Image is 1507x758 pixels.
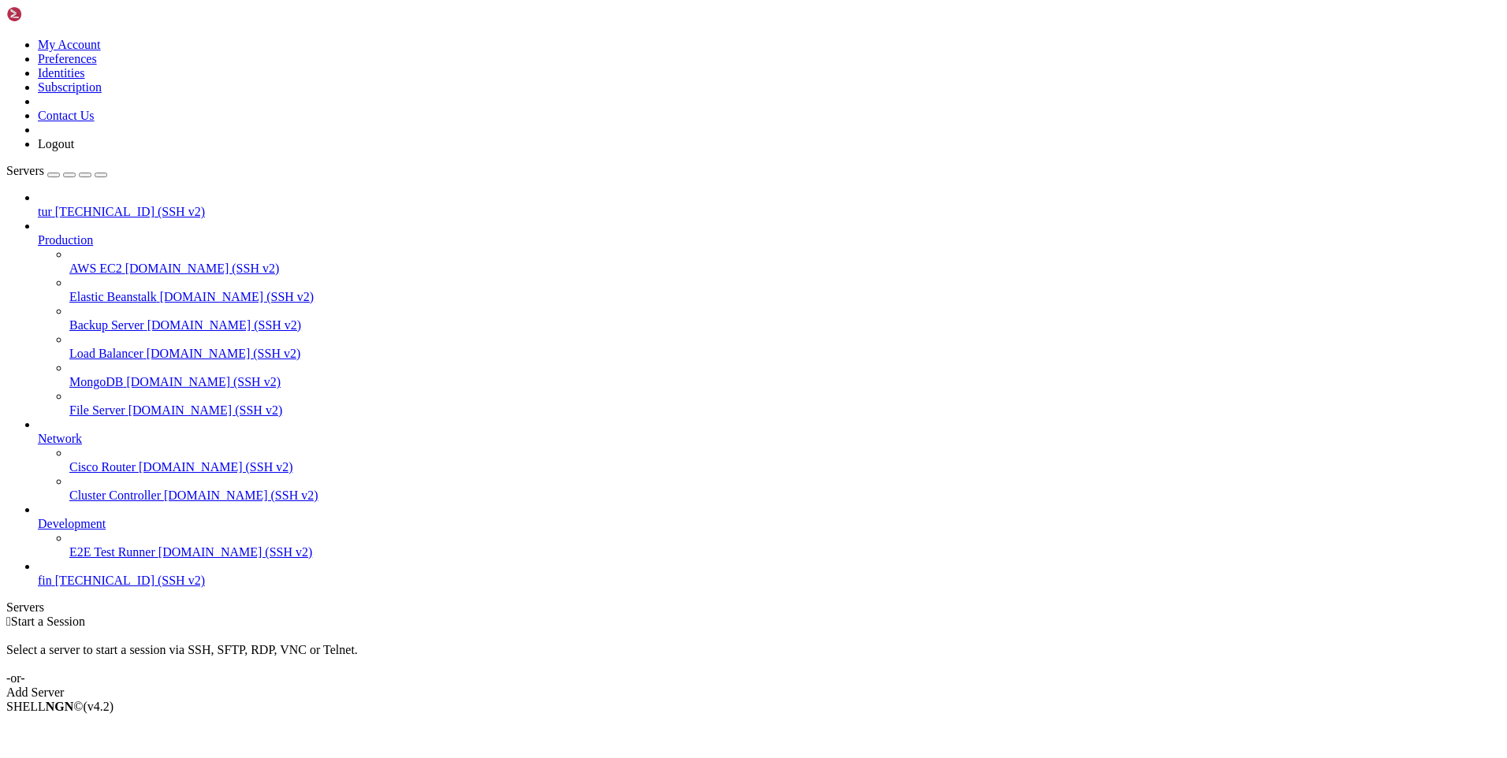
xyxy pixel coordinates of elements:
div: Select a server to start a session via SSH, SFTP, RDP, VNC or Telnet. -or- [6,629,1501,686]
span: fin [38,574,52,587]
span: Load Balancer [69,347,143,360]
span: [DOMAIN_NAME] (SSH v2) [139,460,293,474]
b: NGN [46,700,74,713]
li: fin [TECHNICAL_ID] (SSH v2) [38,559,1501,588]
span: tur [38,205,52,218]
li: AWS EC2 [DOMAIN_NAME] (SSH v2) [69,247,1501,276]
li: Elastic Beanstalk [DOMAIN_NAME] (SSH v2) [69,276,1501,304]
a: Development [38,517,1501,531]
span: 4.2.0 [84,700,114,713]
span: MongoDB [69,375,123,388]
a: fin [TECHNICAL_ID] (SSH v2) [38,574,1501,588]
li: Production [38,219,1501,418]
a: Network [38,432,1501,446]
li: Cisco Router [DOMAIN_NAME] (SSH v2) [69,446,1501,474]
a: My Account [38,38,101,51]
span: [DOMAIN_NAME] (SSH v2) [126,375,281,388]
img: Shellngn [6,6,97,22]
span: Cisco Router [69,460,136,474]
a: Subscription [38,80,102,94]
a: Elastic Beanstalk [DOMAIN_NAME] (SSH v2) [69,290,1501,304]
span: [DOMAIN_NAME] (SSH v2) [158,545,313,559]
div: Servers [6,600,1501,615]
span: Start a Session [11,615,85,628]
a: Contact Us [38,109,95,122]
li: Backup Server [DOMAIN_NAME] (SSH v2) [69,304,1501,333]
li: E2E Test Runner [DOMAIN_NAME] (SSH v2) [69,531,1501,559]
a: tur [TECHNICAL_ID] (SSH v2) [38,205,1501,219]
li: Load Balancer [DOMAIN_NAME] (SSH v2) [69,333,1501,361]
a: E2E Test Runner [DOMAIN_NAME] (SSH v2) [69,545,1501,559]
a: AWS EC2 [DOMAIN_NAME] (SSH v2) [69,262,1501,276]
a: MongoDB [DOMAIN_NAME] (SSH v2) [69,375,1501,389]
a: Cluster Controller [DOMAIN_NAME] (SSH v2) [69,489,1501,503]
span: [DOMAIN_NAME] (SSH v2) [128,403,283,417]
span: [DOMAIN_NAME] (SSH v2) [164,489,318,502]
a: Logout [38,137,74,150]
span: [TECHNICAL_ID] (SSH v2) [55,574,205,587]
span: AWS EC2 [69,262,122,275]
span: Production [38,233,93,247]
li: Cluster Controller [DOMAIN_NAME] (SSH v2) [69,474,1501,503]
li: tur [TECHNICAL_ID] (SSH v2) [38,191,1501,219]
span: File Server [69,403,125,417]
span: Servers [6,164,44,177]
span: [DOMAIN_NAME] (SSH v2) [147,347,301,360]
a: Production [38,233,1501,247]
span: Network [38,432,82,445]
span:  [6,615,11,628]
div: Add Server [6,686,1501,700]
span: [TECHNICAL_ID] (SSH v2) [55,205,205,218]
a: Preferences [38,52,97,65]
a: Load Balancer [DOMAIN_NAME] (SSH v2) [69,347,1501,361]
a: File Server [DOMAIN_NAME] (SSH v2) [69,403,1501,418]
li: File Server [DOMAIN_NAME] (SSH v2) [69,389,1501,418]
span: [DOMAIN_NAME] (SSH v2) [160,290,314,303]
a: Backup Server [DOMAIN_NAME] (SSH v2) [69,318,1501,333]
li: Network [38,418,1501,503]
span: Development [38,517,106,530]
a: Identities [38,66,85,80]
a: Servers [6,164,107,177]
span: E2E Test Runner [69,545,155,559]
span: [DOMAIN_NAME] (SSH v2) [147,318,302,332]
span: Cluster Controller [69,489,161,502]
span: SHELL © [6,700,113,713]
span: Backup Server [69,318,144,332]
span: Elastic Beanstalk [69,290,157,303]
span: [DOMAIN_NAME] (SSH v2) [125,262,280,275]
li: Development [38,503,1501,559]
li: MongoDB [DOMAIN_NAME] (SSH v2) [69,361,1501,389]
a: Cisco Router [DOMAIN_NAME] (SSH v2) [69,460,1501,474]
